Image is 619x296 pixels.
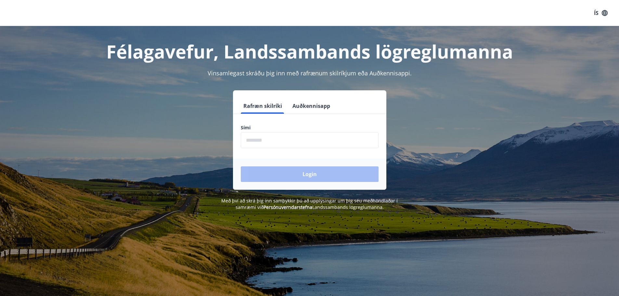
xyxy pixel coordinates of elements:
button: Auðkennisapp [290,98,333,114]
button: ÍS [590,7,611,19]
label: Sími [241,124,379,131]
span: Vinsamlegast skráðu þig inn með rafrænum skilríkjum eða Auðkennisappi. [208,69,412,77]
button: Rafræn skilríki [241,98,285,114]
h1: Félagavefur, Landssambands lögreglumanna [84,39,536,64]
span: Með því að skrá þig inn samþykkir þú að upplýsingar um þig séu meðhöndlaðar í samræmi við Landssa... [221,198,398,210]
a: Persónuverndarstefna [264,204,312,210]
